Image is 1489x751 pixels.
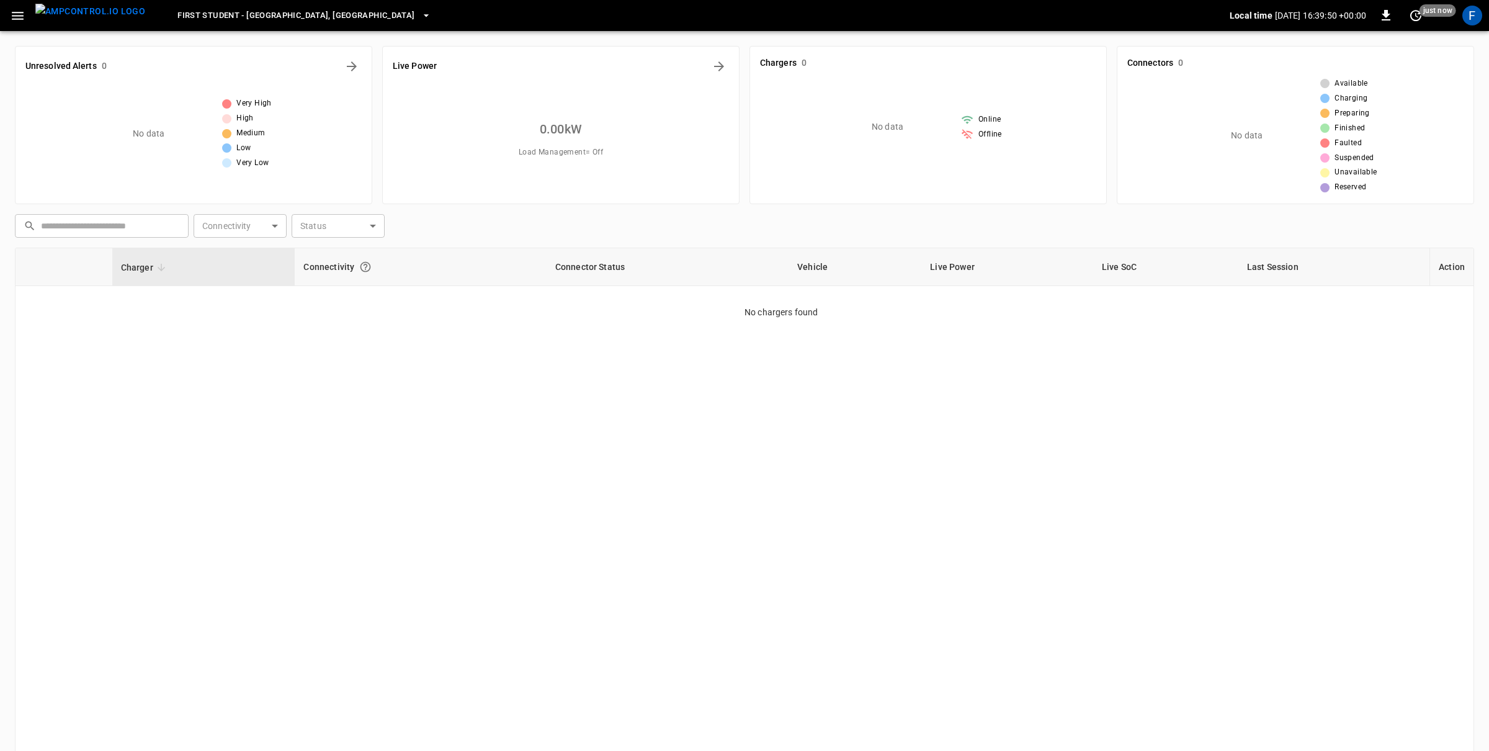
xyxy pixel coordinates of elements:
span: Unavailable [1335,166,1377,179]
span: Low [236,142,251,155]
div: profile-icon [1462,6,1482,25]
button: Energy Overview [709,56,729,76]
button: set refresh interval [1406,6,1426,25]
h6: 0 [1178,56,1183,70]
span: High [236,112,254,125]
th: Vehicle [789,248,921,286]
span: Load Management = Off [519,146,603,159]
button: First Student - [GEOGRAPHIC_DATA], [GEOGRAPHIC_DATA] [172,4,436,28]
span: Reserved [1335,181,1366,194]
h6: 0.00 kW [540,119,582,139]
th: Last Session [1238,248,1429,286]
span: Offline [978,128,1002,141]
span: Faulted [1335,137,1362,150]
button: Connection between the charger and our software. [354,256,377,278]
th: Action [1429,248,1473,286]
p: No data [133,127,164,140]
th: Connector Status [547,248,789,286]
h6: 0 [102,60,107,73]
span: Charging [1335,92,1367,105]
h6: Chargers [760,56,797,70]
h6: Live Power [393,60,437,73]
span: Online [978,114,1001,126]
div: Connectivity [303,256,537,278]
h6: Unresolved Alerts [25,60,97,73]
span: Preparing [1335,107,1370,120]
span: Very Low [236,157,269,169]
p: No data [872,120,903,133]
span: Medium [236,127,265,140]
span: Finished [1335,122,1365,135]
img: ampcontrol.io logo [35,4,145,19]
th: Live Power [921,248,1093,286]
h6: 0 [802,56,807,70]
span: Charger [121,260,169,275]
button: All Alerts [342,56,362,76]
span: First Student - [GEOGRAPHIC_DATA], [GEOGRAPHIC_DATA] [177,9,414,23]
p: Local time [1230,9,1272,22]
p: No chargers found [744,286,1473,319]
th: Live SoC [1093,248,1238,286]
h6: Connectors [1127,56,1173,70]
p: [DATE] 16:39:50 +00:00 [1275,9,1366,22]
span: just now [1420,4,1456,17]
span: Suspended [1335,152,1374,164]
span: Very High [236,97,272,110]
p: No data [1231,129,1263,142]
span: Available [1335,78,1368,90]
